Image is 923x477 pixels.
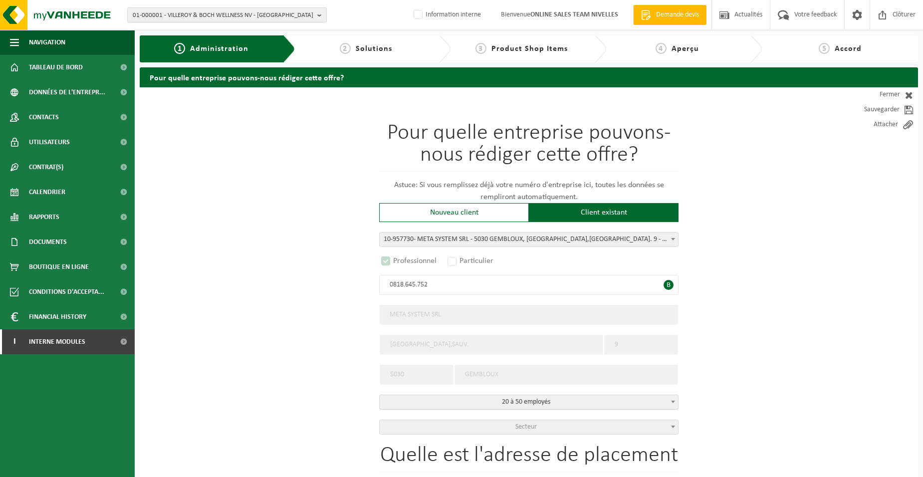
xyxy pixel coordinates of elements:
[828,117,918,132] a: Attacher
[446,254,496,268] label: Particulier
[379,122,679,172] h1: Pour quelle entreprise pouvons-nous rédiger cette offre?
[29,180,65,205] span: Calendrier
[604,335,678,355] input: Numéro
[127,7,327,22] button: 01-000001 - VILLEROY & BOCH WELLNESS NV - [GEOGRAPHIC_DATA]
[491,45,568,53] span: Product Shop Items
[380,335,603,355] input: Rue
[380,365,454,385] input: code postal
[300,43,431,55] a: 2Solutions
[29,304,86,329] span: Financial History
[379,254,440,268] label: Professionnel
[29,155,63,180] span: Contrat(s)
[380,395,678,409] span: 20 à 50 employés
[190,45,248,53] span: Administration
[828,87,918,102] a: Fermer
[29,329,85,354] span: Interne modules
[515,423,537,431] span: Secteur
[29,30,65,55] span: Navigation
[529,203,679,222] div: Client existant
[340,43,351,54] span: 2
[475,43,486,54] span: 3
[767,43,913,55] a: 5Accord
[835,45,862,53] span: Accord
[29,55,83,80] span: Tableau de bord
[29,105,59,130] span: Contacts
[29,80,105,105] span: Données de l'entrepr...
[379,395,679,410] span: 20 à 50 employés
[29,279,104,304] span: Conditions d'accepta...
[379,232,679,247] span: <span class="highlight"><span class="highlight">10-957730</span></span> - META SYSTEM SRL - 5030 ...
[29,130,70,155] span: Utilisateurs
[380,233,678,246] span: <span class="highlight"><span class="highlight">10-957730</span></span> - META SYSTEM SRL - 5030 ...
[654,10,701,20] span: Demande devis
[174,43,185,54] span: 1
[672,45,699,53] span: Aperçu
[147,43,275,55] a: 1Administration
[356,45,392,53] span: Solutions
[379,179,679,203] p: Astuce: Si vous remplissez déjà votre numéro d'entreprise ici, toutes les données se rempliront a...
[29,230,67,254] span: Documents
[384,236,414,243] span: 10-957730
[140,67,918,87] h2: Pour quelle entreprise pouvons-nous rédiger cette offre?
[456,43,587,55] a: 3Product Shop Items
[379,275,679,295] input: Numéro d'entreprise
[412,7,481,22] label: Information interne
[612,43,742,55] a: 4Aperçu
[379,445,679,472] h1: Quelle est l'adresse de placement
[29,205,59,230] span: Rapports
[379,203,529,222] div: Nouveau client
[29,254,89,279] span: Boutique en ligne
[530,11,618,18] strong: ONLINE SALES TEAM NIVELLES
[828,102,918,117] a: Sauvegarder
[664,280,674,290] span: B
[10,329,19,354] span: I
[819,43,830,54] span: 5
[656,43,667,54] span: 4
[455,365,678,385] input: Ville
[633,5,706,25] a: Demande devis
[133,8,313,23] span: 01-000001 - VILLEROY & BOCH WELLNESS NV - [GEOGRAPHIC_DATA]
[379,305,679,325] input: Nom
